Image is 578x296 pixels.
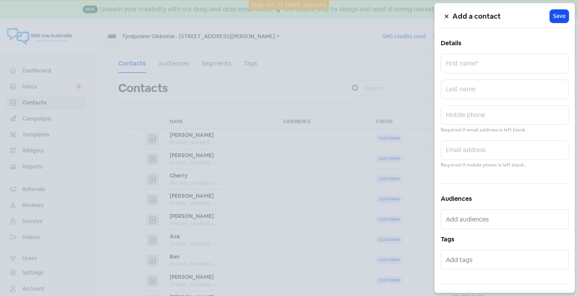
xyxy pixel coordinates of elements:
[441,126,527,134] small: Required if email address is left blank.
[553,12,566,20] span: Save
[446,253,565,266] input: Add tags
[441,37,569,49] h5: Details
[441,140,569,160] input: Email address
[550,10,569,23] button: Save
[446,213,565,225] input: Add audiences
[441,54,569,73] input: First name
[452,11,550,22] h5: Add a contact
[441,234,569,245] h5: Tags
[441,161,525,169] small: Required if mobile phone is left blank.
[441,80,569,99] input: Last name
[441,105,569,125] input: Mobile phone
[441,193,569,205] h5: Audiences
